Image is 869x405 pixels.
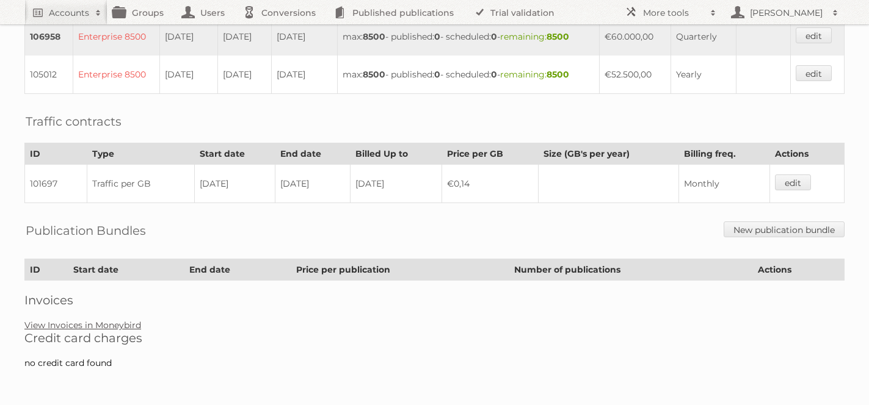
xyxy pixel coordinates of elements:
[350,165,442,203] td: [DATE]
[500,69,569,80] span: remaining:
[724,221,845,237] a: New publication bundle
[671,18,736,56] td: Quarterly
[775,174,811,190] a: edit
[73,18,159,56] td: Enterprise 8500
[159,56,217,94] td: [DATE]
[68,259,184,281] th: Start date
[671,56,736,94] td: Yearly
[643,7,704,19] h2: More tools
[275,165,350,203] td: [DATE]
[159,18,217,56] td: [DATE]
[747,7,826,19] h2: [PERSON_NAME]
[491,69,497,80] strong: 0
[337,56,599,94] td: max: - published: - scheduled: -
[434,31,440,42] strong: 0
[547,31,569,42] strong: 8500
[25,143,87,165] th: ID
[24,320,141,331] a: View Invoices in Moneybird
[194,143,275,165] th: Start date
[363,31,385,42] strong: 8500
[600,18,671,56] td: €60.000,00
[275,143,350,165] th: End date
[796,65,832,81] a: edit
[49,7,89,19] h2: Accounts
[752,259,844,281] th: Actions
[500,31,569,42] span: remaining:
[194,165,275,203] td: [DATE]
[218,18,272,56] td: [DATE]
[547,69,569,80] strong: 8500
[24,293,845,307] h2: Invoices
[442,143,539,165] th: Price per GB
[363,69,385,80] strong: 8500
[600,56,671,94] td: €52.500,00
[291,259,509,281] th: Price per publication
[26,221,146,240] h2: Publication Bundles
[73,56,159,94] td: Enterprise 8500
[539,143,679,165] th: Size (GB's per year)
[769,143,844,165] th: Actions
[679,165,769,203] td: Monthly
[25,18,73,56] td: 106958
[796,27,832,43] a: edit
[442,165,539,203] td: €0,14
[434,69,440,80] strong: 0
[350,143,442,165] th: Billed Up to
[25,165,87,203] td: 101697
[24,331,845,345] h2: Credit card charges
[26,112,122,131] h2: Traffic contracts
[184,259,291,281] th: End date
[337,18,599,56] td: max: - published: - scheduled: -
[679,143,769,165] th: Billing freq.
[272,56,338,94] td: [DATE]
[509,259,753,281] th: Number of publications
[272,18,338,56] td: [DATE]
[87,165,194,203] td: Traffic per GB
[218,56,272,94] td: [DATE]
[25,56,73,94] td: 105012
[25,259,68,281] th: ID
[87,143,194,165] th: Type
[491,31,497,42] strong: 0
